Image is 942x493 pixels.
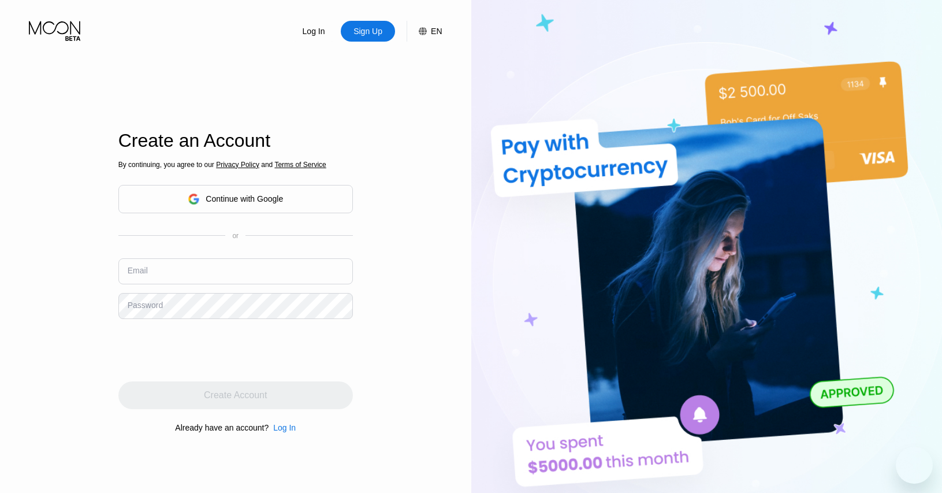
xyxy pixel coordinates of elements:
[273,423,296,432] div: Log In
[269,423,296,432] div: Log In
[431,27,442,36] div: EN
[118,130,353,151] div: Create an Account
[128,266,148,275] div: Email
[118,185,353,213] div: Continue with Google
[259,161,275,169] span: and
[286,21,341,42] div: Log In
[118,161,353,169] div: By continuing, you agree to our
[206,194,283,203] div: Continue with Google
[407,21,442,42] div: EN
[216,161,259,169] span: Privacy Policy
[301,25,326,37] div: Log In
[274,161,326,169] span: Terms of Service
[175,423,269,432] div: Already have an account?
[352,25,383,37] div: Sign Up
[341,21,395,42] div: Sign Up
[896,447,933,484] iframe: Button to launch messaging window
[118,328,294,373] iframe: reCAPTCHA
[232,232,239,240] div: or
[128,301,163,310] div: Password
